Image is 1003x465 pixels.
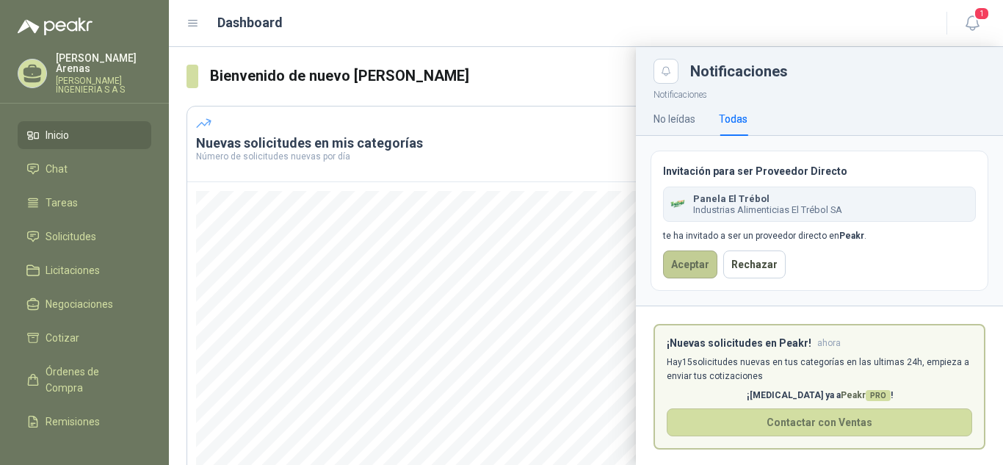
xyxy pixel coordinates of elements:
[56,53,151,73] p: [PERSON_NAME] Arenas
[18,408,151,436] a: Remisiones
[723,250,786,278] button: Rechazar
[46,296,113,312] span: Negociaciones
[46,228,96,245] span: Solicitudes
[653,111,695,127] div: No leídas
[841,390,891,400] span: Peakr
[46,414,100,430] span: Remisiones
[959,10,985,37] button: 1
[817,337,841,350] span: ahora
[217,12,283,33] h1: Dashboard
[46,330,79,346] span: Cotizar
[974,7,990,21] span: 1
[46,127,69,143] span: Inicio
[663,163,976,179] h3: Invitación para ser Proveedor Directo
[693,193,842,204] span: Panela El Trébol
[667,389,972,403] p: ¡[MEDICAL_DATA] ya a !
[670,195,687,213] img: Company Logo
[18,121,151,149] a: Inicio
[653,59,678,84] button: Close
[18,324,151,352] a: Cotizar
[46,161,68,177] span: Chat
[18,290,151,318] a: Negociaciones
[636,84,1003,102] p: Notificaciones
[18,189,151,217] a: Tareas
[18,18,93,35] img: Logo peakr
[18,256,151,284] a: Licitaciones
[663,229,976,243] div: te ha invitado a ser un proveedor directo en .
[667,408,972,436] button: Contactar con Ventas
[839,231,864,241] b: Peakr
[18,358,151,402] a: Órdenes de Compra
[18,155,151,183] a: Chat
[690,64,985,79] div: Notificaciones
[46,364,137,396] span: Órdenes de Compra
[46,262,100,278] span: Licitaciones
[46,195,78,211] span: Tareas
[866,390,891,401] span: PRO
[667,356,972,383] p: Hay 15 solicitudes nuevas en tus categorías en las ultimas 24h, empieza a enviar tus cotizaciones
[56,76,151,94] p: [PERSON_NAME] INGENIERIA S A S
[663,250,717,278] button: Aceptar
[18,223,151,250] a: Solicitudes
[667,337,811,350] h3: ¡Nuevas solicitudes en Peakr!
[693,204,842,215] span: Industrias Alimenticias El Trébol SA
[719,111,747,127] div: Todas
